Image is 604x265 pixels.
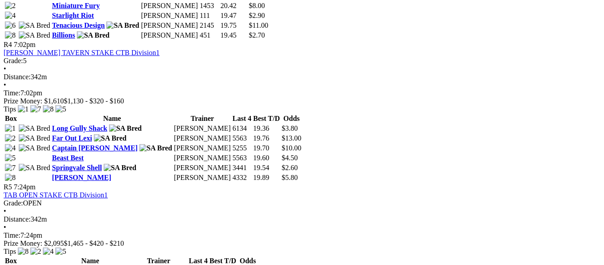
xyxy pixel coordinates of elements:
td: 111 [199,11,219,20]
span: Distance: [4,73,30,81]
img: 8 [5,174,16,182]
span: 7:02pm [14,41,36,48]
img: SA Bred [19,21,51,30]
td: [PERSON_NAME] [141,31,199,40]
span: Tips [4,105,16,113]
div: 7:24pm [4,231,600,239]
td: 19.47 [220,11,248,20]
span: Time: [4,89,21,97]
td: 4332 [232,173,252,182]
span: • [4,65,6,73]
td: 19.70 [253,144,280,153]
td: 20.42 [220,1,248,10]
span: $3.80 [282,124,298,132]
img: 7 [30,105,41,113]
span: Distance: [4,215,30,223]
span: $1,465 - $420 - $210 [64,239,124,247]
span: $8.00 [249,2,265,9]
td: 3441 [232,163,252,172]
img: SA Bred [77,31,110,39]
td: [PERSON_NAME] [173,134,231,143]
img: 2 [5,134,16,142]
td: 19.54 [253,163,280,172]
a: Long Gully Shack [52,124,107,132]
td: 19.36 [253,124,280,133]
img: SA Bred [19,164,51,172]
div: 342m [4,215,600,223]
img: SA Bred [19,144,51,152]
td: 19.75 [220,21,248,30]
td: 2145 [199,21,219,30]
img: SA Bred [94,134,127,142]
td: [PERSON_NAME] [173,163,231,172]
span: $2.60 [282,164,298,171]
td: 6134 [232,124,252,133]
div: Prize Money: $1,610 [4,97,600,105]
span: • [4,223,6,231]
img: 2 [5,2,16,10]
td: 5563 [232,154,252,162]
span: R5 [4,183,12,191]
div: 342m [4,73,600,81]
a: Beast Best [52,154,84,162]
td: [PERSON_NAME] [173,124,231,133]
td: 19.76 [253,134,280,143]
td: 19.45 [220,31,248,40]
td: [PERSON_NAME] [141,21,199,30]
span: Time: [4,231,21,239]
span: Grade: [4,199,23,207]
a: Tenacious Design [52,21,105,29]
td: [PERSON_NAME] [173,154,231,162]
span: $10.00 [282,144,301,152]
span: $2.70 [249,31,265,39]
td: 451 [199,31,219,40]
a: [PERSON_NAME] TAVERN STAKE CTB Division1 [4,49,160,56]
img: 4 [5,12,16,20]
td: 5563 [232,134,252,143]
img: 7 [5,164,16,172]
img: 8 [43,105,54,113]
img: 8 [18,248,29,256]
a: [PERSON_NAME] [52,174,111,181]
img: 6 [5,21,16,30]
span: Box [5,257,17,265]
img: SA Bred [19,124,51,132]
a: Springvale Shell [52,164,102,171]
img: 1 [5,124,16,132]
span: $1,130 - $320 - $160 [64,97,124,105]
th: Best T/D [253,114,280,123]
th: Odds [281,114,302,123]
img: 5 [55,105,66,113]
span: $4.50 [282,154,298,162]
a: Captain [PERSON_NAME] [52,144,138,152]
td: [PERSON_NAME] [173,173,231,182]
span: R4 [4,41,12,48]
th: Last 4 [232,114,252,123]
td: [PERSON_NAME] [173,144,231,153]
img: 5 [55,248,66,256]
img: SA Bred [109,124,142,132]
td: [PERSON_NAME] [141,1,199,10]
img: SA Bred [104,164,136,172]
div: Prize Money: $2,095 [4,239,600,248]
span: • [4,207,6,215]
td: 1453 [199,1,219,10]
img: 8 [5,31,16,39]
td: [PERSON_NAME] [141,11,199,20]
span: $5.80 [282,174,298,181]
span: Box [5,115,17,122]
a: Miniature Fury [52,2,100,9]
img: SA Bred [19,134,51,142]
td: 5255 [232,144,252,153]
span: $13.00 [282,134,301,142]
span: • [4,81,6,89]
img: 4 [5,144,16,152]
img: 1 [18,105,29,113]
span: Tips [4,248,16,255]
a: Starlight Riot [52,12,94,19]
td: 19.60 [253,154,280,162]
img: 2 [30,248,41,256]
td: 19.89 [253,173,280,182]
img: 5 [5,154,16,162]
div: OPEN [4,199,600,207]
